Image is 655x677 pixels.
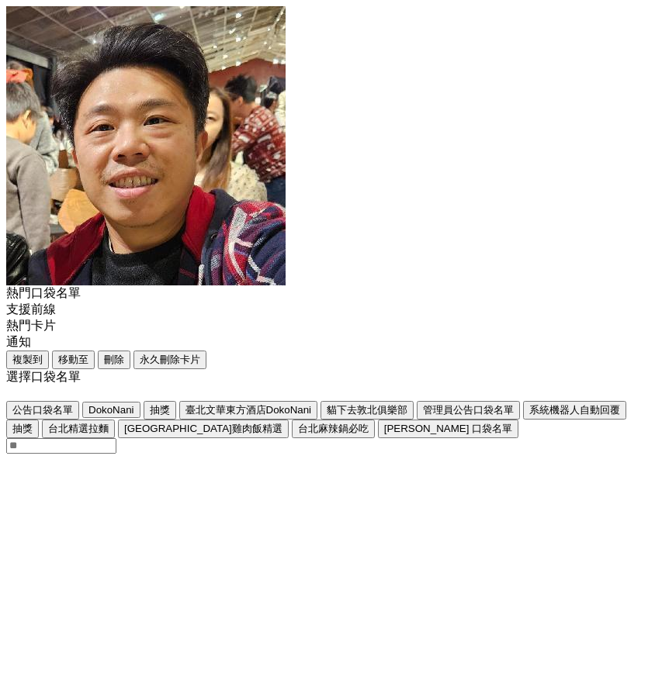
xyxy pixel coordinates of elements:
div: 熱門口袋名單 [6,285,649,302]
button: 永久刪除卡片 [133,351,206,369]
button: 管理員公告口袋名單 [417,401,520,420]
button: 刪除 [98,351,130,369]
div: 熱門卡片 [6,318,649,334]
button: 抽獎 [6,420,39,438]
button: 公告口袋名單 [6,401,79,420]
button: 台北精選拉麵 [42,420,115,438]
button: 系統機器人自動回覆 [523,401,626,420]
button: 移動至 [52,351,95,369]
button: 複製到 [6,351,49,369]
button: [GEOGRAPHIC_DATA]雞肉飯精選 [118,420,289,438]
button: 抽獎 [144,401,176,420]
img: Visruth.jpg not found [6,6,286,285]
div: 支援前線 [6,302,649,318]
button: [PERSON_NAME] 口袋名單 [378,420,518,438]
button: 台北麻辣鍋必吃 [292,420,375,438]
button: 臺北文華東方酒店DokoNani [179,401,318,420]
button: 貓下去敦北俱樂部 [321,401,414,420]
div: 選擇口袋名單 [6,369,649,385]
div: 通知 [6,334,649,351]
button: DokoNani [82,402,140,418]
